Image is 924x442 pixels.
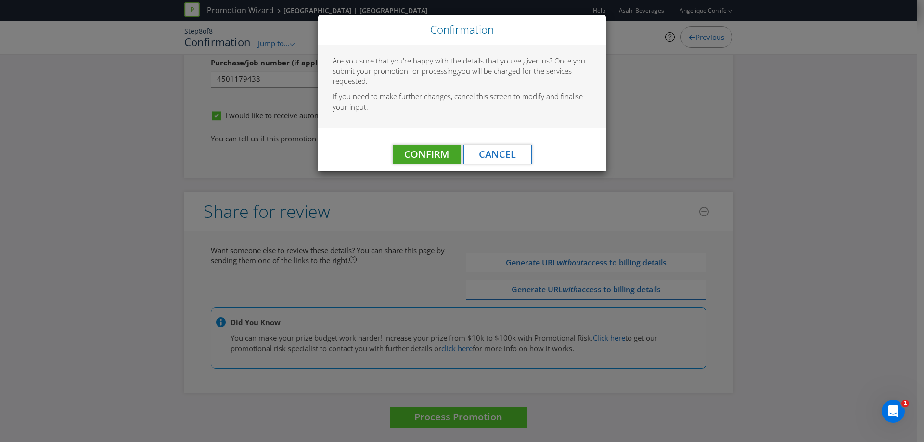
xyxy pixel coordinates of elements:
[333,56,585,76] span: Are you sure that you're happy with the details that you've given us? Once you submit your promot...
[479,148,516,161] span: Cancel
[430,22,494,37] span: Confirmation
[333,66,572,86] span: you will be charged for the services requested
[393,145,461,164] button: Confirm
[333,91,591,112] p: If you need to make further changes, cancel this screen to modify and finalise your input.
[463,145,532,164] button: Cancel
[318,15,606,45] div: Close
[882,400,905,423] iframe: Intercom live chat
[404,148,449,161] span: Confirm
[901,400,909,407] span: 1
[366,76,368,86] span: .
